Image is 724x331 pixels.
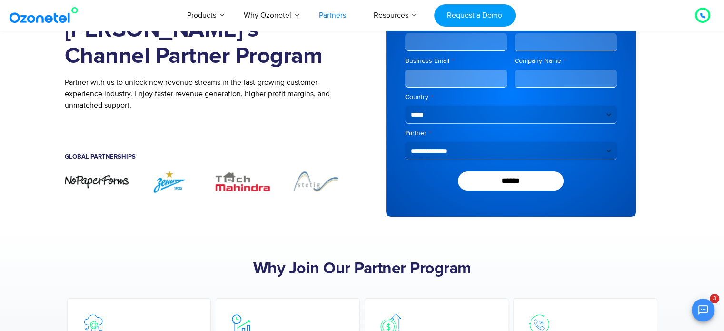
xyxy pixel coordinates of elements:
[692,299,714,321] button: Open chat
[65,174,129,189] div: 1 / 7
[284,170,348,193] div: 4 / 7
[405,92,617,102] label: Country
[515,56,617,66] label: Company Name
[65,260,660,279] h2: Why Join Our Partner Program
[138,170,201,193] img: ZENIT
[65,77,348,111] p: Partner with us to unlock new revenue streams in the fast-growing customer experience industry. E...
[65,17,348,70] h1: [PERSON_NAME]’s Channel Partner Program
[211,170,275,193] div: 3 / 7
[405,129,617,138] label: Partner
[284,170,348,193] img: Stetig
[65,154,348,160] h5: Global Partnerships
[65,170,348,193] div: Image Carousel
[434,4,516,27] a: Request a Demo
[405,56,507,66] label: Business Email
[138,170,201,193] div: 2 / 7
[211,170,275,193] img: TechMahindra
[65,174,129,189] img: nopaperforms
[710,294,719,303] span: 3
